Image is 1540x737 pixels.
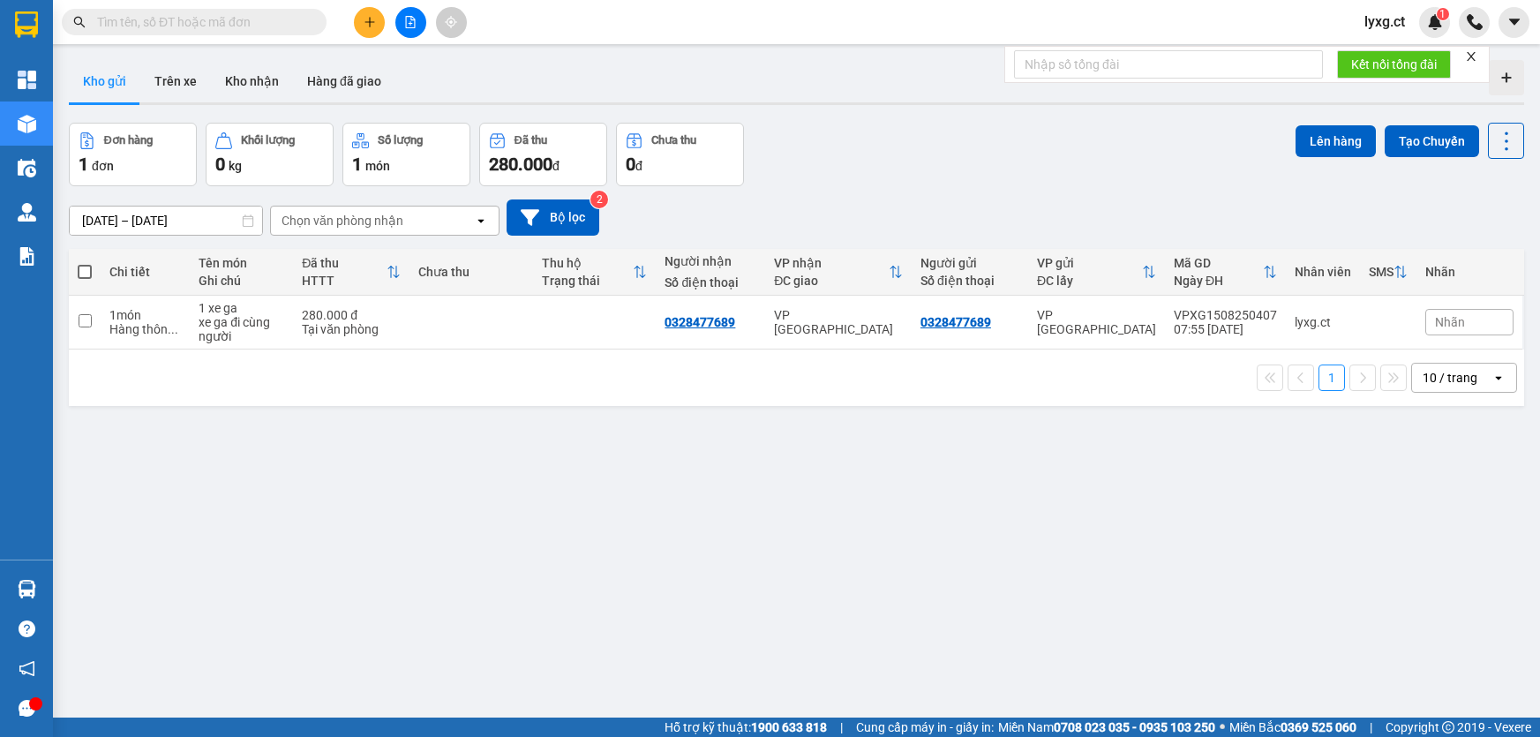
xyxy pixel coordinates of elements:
[1370,718,1372,737] span: |
[109,308,181,322] div: 1 món
[542,274,634,288] div: Trạng thái
[1337,50,1451,79] button: Kết nối tổng đài
[215,154,225,175] span: 0
[1174,322,1277,336] div: 07:55 [DATE]
[1295,315,1351,329] div: lyxg.ct
[1442,721,1454,733] span: copyright
[1014,50,1323,79] input: Nhập số tổng đài
[365,159,390,173] span: món
[1491,371,1506,385] svg: open
[18,115,36,133] img: warehouse-icon
[1427,14,1443,30] img: icon-new-feature
[635,159,642,173] span: đ
[856,718,994,737] span: Cung cấp máy in - giấy in:
[1165,249,1286,296] th: Toggle SortBy
[211,60,293,102] button: Kho nhận
[18,580,36,598] img: warehouse-icon
[282,212,403,229] div: Chọn văn phòng nhận
[920,274,1019,288] div: Số điện thoại
[69,123,197,186] button: Đơn hàng1đơn
[302,274,387,288] div: HTTT
[751,720,827,734] strong: 1900 633 818
[18,71,36,89] img: dashboard-icon
[1295,265,1351,279] div: Nhân viên
[241,134,295,147] div: Khối lượng
[665,254,756,268] div: Người nhận
[73,16,86,28] span: search
[378,134,423,147] div: Số lượng
[1281,720,1356,734] strong: 0369 525 060
[1037,308,1156,336] div: VP [GEOGRAPHIC_DATA]
[1174,308,1277,322] div: VPXG1508250407
[199,256,284,270] div: Tên món
[1037,256,1142,270] div: VP gửi
[1351,55,1437,74] span: Kết nối tổng đài
[474,214,488,228] svg: open
[69,60,140,102] button: Kho gửi
[293,249,409,296] th: Toggle SortBy
[302,256,387,270] div: Đã thu
[168,322,178,336] span: ...
[352,154,362,175] span: 1
[998,718,1215,737] span: Miền Nam
[293,60,395,102] button: Hàng đã giao
[626,154,635,175] span: 0
[774,274,889,288] div: ĐC giao
[18,247,36,266] img: solution-icon
[765,249,912,296] th: Toggle SortBy
[1054,720,1215,734] strong: 0708 023 035 - 0935 103 250
[97,12,305,32] input: Tìm tên, số ĐT hoặc mã đơn
[479,123,607,186] button: Đã thu280.000đ
[1467,14,1483,30] img: phone-icon
[18,159,36,177] img: warehouse-icon
[1174,274,1263,288] div: Ngày ĐH
[533,249,657,296] th: Toggle SortBy
[1489,60,1524,95] div: Tạo kho hàng mới
[1174,256,1263,270] div: Mã GD
[552,159,560,173] span: đ
[1423,369,1477,387] div: 10 / trang
[489,154,552,175] span: 280.000
[1506,14,1522,30] span: caret-down
[1360,249,1416,296] th: Toggle SortBy
[395,7,426,38] button: file-add
[665,315,735,329] div: 0328477689
[199,315,284,343] div: xe ga đi cùng người
[79,154,88,175] span: 1
[920,315,991,329] div: 0328477689
[436,7,467,38] button: aim
[140,60,211,102] button: Trên xe
[19,700,35,717] span: message
[1229,718,1356,737] span: Miền Bắc
[92,159,114,173] span: đơn
[1220,724,1225,731] span: ⚪️
[1499,7,1529,38] button: caret-down
[542,256,634,270] div: Thu hộ
[515,134,547,147] div: Đã thu
[616,123,744,186] button: Chưa thu0đ
[665,275,756,290] div: Số điện thoại
[206,123,334,186] button: Khối lượng0kg
[1435,315,1465,329] span: Nhãn
[109,265,181,279] div: Chi tiết
[1028,249,1165,296] th: Toggle SortBy
[1425,265,1514,279] div: Nhãn
[1350,11,1419,33] span: lyxg.ct
[445,16,457,28] span: aim
[507,199,599,236] button: Bộ lọc
[774,256,889,270] div: VP nhận
[1385,125,1479,157] button: Tạo Chuyến
[1465,50,1477,63] span: close
[364,16,376,28] span: plus
[354,7,385,38] button: plus
[342,123,470,186] button: Số lượng1món
[229,159,242,173] span: kg
[19,620,35,637] span: question-circle
[15,11,38,38] img: logo-vxr
[920,256,1019,270] div: Người gửi
[665,718,827,737] span: Hỗ trợ kỹ thuật:
[1437,8,1449,20] sup: 1
[774,308,903,336] div: VP [GEOGRAPHIC_DATA]
[1439,8,1446,20] span: 1
[404,16,417,28] span: file-add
